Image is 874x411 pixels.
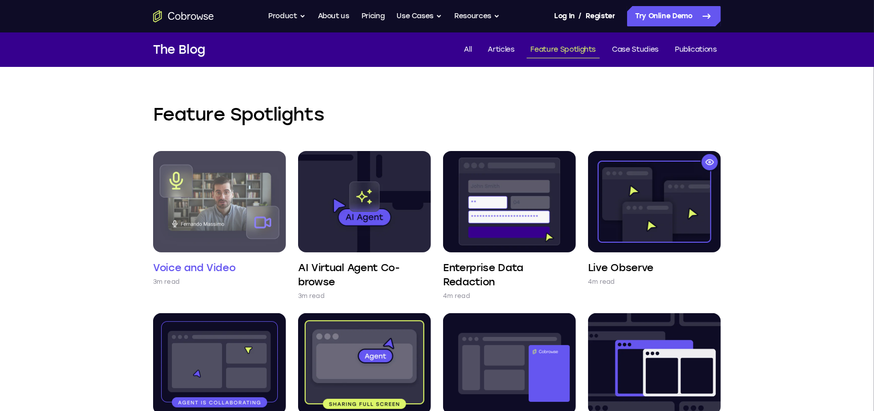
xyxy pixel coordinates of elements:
[454,6,500,26] button: Resources
[443,151,576,252] img: Enterprise Data Redaction
[443,260,576,289] h4: Enterprise Data Redaction
[298,260,431,289] h4: AI Virtual Agent Co-browse
[361,6,385,26] a: Pricing
[608,42,663,58] a: Case Studies
[298,151,431,301] a: AI Virtual Agent Co-browse 3m read
[443,151,576,301] a: Enterprise Data Redaction 4m read
[579,10,582,22] span: /
[153,102,721,127] h2: Feature Spotlights
[443,291,470,301] p: 4m read
[153,277,179,287] p: 3m read
[554,6,574,26] a: Log In
[153,10,214,22] a: Go to the home page
[586,6,615,26] a: Register
[318,6,349,26] a: About us
[153,151,286,252] img: Voice and Video
[298,291,324,301] p: 3m read
[588,151,721,252] img: Live Observe
[460,42,476,58] a: All
[588,260,653,275] h4: Live Observe
[153,151,286,287] a: Voice and Video 3m read
[627,6,721,26] a: Try Online Demo
[484,42,518,58] a: Articles
[588,277,615,287] p: 4m read
[588,151,721,287] a: Live Observe 4m read
[153,260,236,275] h4: Voice and Video
[153,41,205,59] h1: The Blog
[396,6,442,26] button: Use Cases
[268,6,306,26] button: Product
[527,42,600,58] a: Feature Spotlights
[671,42,721,58] a: Publications
[298,151,431,252] img: AI Virtual Agent Co-browse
